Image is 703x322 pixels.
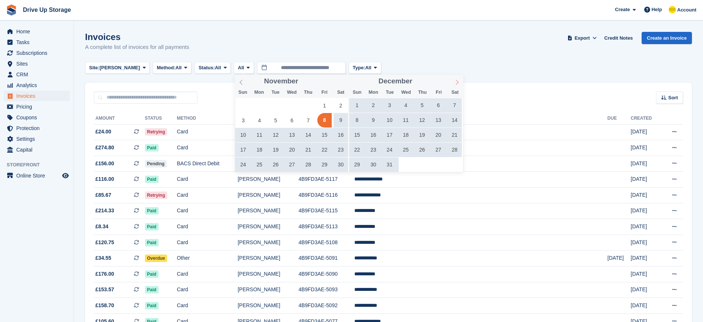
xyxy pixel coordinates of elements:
span: Tue [267,90,284,95]
span: November 24, 2024 [236,157,250,172]
span: November 11, 2024 [252,128,267,142]
span: November 27, 2024 [285,157,299,172]
span: November 19, 2024 [268,143,283,157]
td: Card [177,172,237,187]
span: Paid [145,270,159,278]
span: Overdue [145,255,168,262]
span: December 2, 2024 [366,98,381,113]
th: Customer [354,113,607,125]
td: [PERSON_NAME] [238,172,298,187]
td: [DATE] [631,124,661,140]
td: [PERSON_NAME] [238,203,298,219]
span: CRM [16,69,61,80]
span: Online Store [16,170,61,181]
button: All [234,62,254,74]
span: November 15, 2024 [317,128,332,142]
span: December 19, 2024 [415,128,429,142]
span: December 20, 2024 [431,128,446,142]
span: December 23, 2024 [366,143,381,157]
td: 4B9FD3AE-5117 [298,172,354,187]
td: 4B9FD3AE-5092 [298,298,354,314]
td: Card [177,282,237,298]
td: [DATE] [631,250,661,266]
span: Sat [447,90,463,95]
td: 4B9FD3AE-5090 [298,266,354,282]
a: menu [4,48,70,58]
input: Year [298,77,321,85]
a: Drive Up Storage [20,4,74,16]
span: £156.00 [95,160,114,167]
span: December 10, 2024 [382,113,397,127]
td: [PERSON_NAME] [238,282,298,298]
span: December 21, 2024 [447,128,462,142]
span: £153.57 [95,286,114,293]
span: December 9, 2024 [366,113,381,127]
span: Wed [398,90,414,95]
span: Invoices [16,91,61,101]
span: Account [677,6,696,14]
a: menu [4,26,70,37]
td: BACS Direct Debit [177,156,237,172]
span: December 6, 2024 [431,98,446,113]
span: [PERSON_NAME] [99,64,140,72]
input: Year [412,77,436,85]
span: £116.00 [95,175,114,183]
a: menu [4,134,70,144]
td: [DATE] [631,298,661,314]
span: Mon [365,90,382,95]
span: Paid [145,176,159,183]
span: £85.67 [95,191,111,199]
span: December 30, 2024 [366,157,381,172]
button: Site: [PERSON_NAME] [85,62,150,74]
span: December 1, 2024 [350,98,364,113]
span: December 11, 2024 [399,113,413,127]
span: Retrying [145,128,168,136]
td: Card [177,140,237,156]
span: Site: [89,64,99,72]
th: Method [177,113,237,125]
span: Method: [157,64,176,72]
span: Capital [16,145,61,155]
span: November 30, 2024 [334,157,348,172]
span: Storefront [7,161,74,169]
span: Thu [300,90,316,95]
td: [PERSON_NAME] [238,298,298,314]
span: December 12, 2024 [415,113,429,127]
th: Amount [94,113,145,125]
span: £120.75 [95,239,114,246]
a: Create an Invoice [642,32,692,44]
p: A complete list of invoices for all payments [85,43,189,52]
td: [DATE] [631,219,661,235]
span: November 21, 2024 [301,143,315,157]
span: All [238,64,244,72]
span: All [365,64,371,72]
span: Sun [235,90,251,95]
span: Paid [145,239,159,246]
a: menu [4,112,70,123]
span: December 31, 2024 [382,157,397,172]
td: 4B9FD3AE-5116 [298,187,354,203]
span: December 28, 2024 [447,143,462,157]
td: [PERSON_NAME] [238,235,298,250]
span: November 26, 2024 [268,157,283,172]
span: November 20, 2024 [285,143,299,157]
span: Sat [332,90,349,95]
span: Export [575,34,590,42]
span: December 5, 2024 [415,98,429,113]
span: Pricing [16,102,61,112]
span: Retrying [145,192,168,199]
td: [DATE] [631,172,661,187]
span: Sites [16,59,61,69]
span: December 18, 2024 [399,128,413,142]
td: [PERSON_NAME] [238,266,298,282]
span: November 5, 2024 [268,113,283,127]
span: November 18, 2024 [252,143,267,157]
th: Status [145,113,177,125]
span: December 22, 2024 [350,143,364,157]
img: stora-icon-8386f47178a22dfd0bd8f6a31ec36ba5ce8667c1dd55bd0f319d3a0aa187defe.svg [6,4,17,16]
span: December 26, 2024 [415,143,429,157]
span: November 4, 2024 [252,113,267,127]
th: Due [608,113,631,125]
span: Paid [145,144,159,152]
span: £274.80 [95,144,114,152]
